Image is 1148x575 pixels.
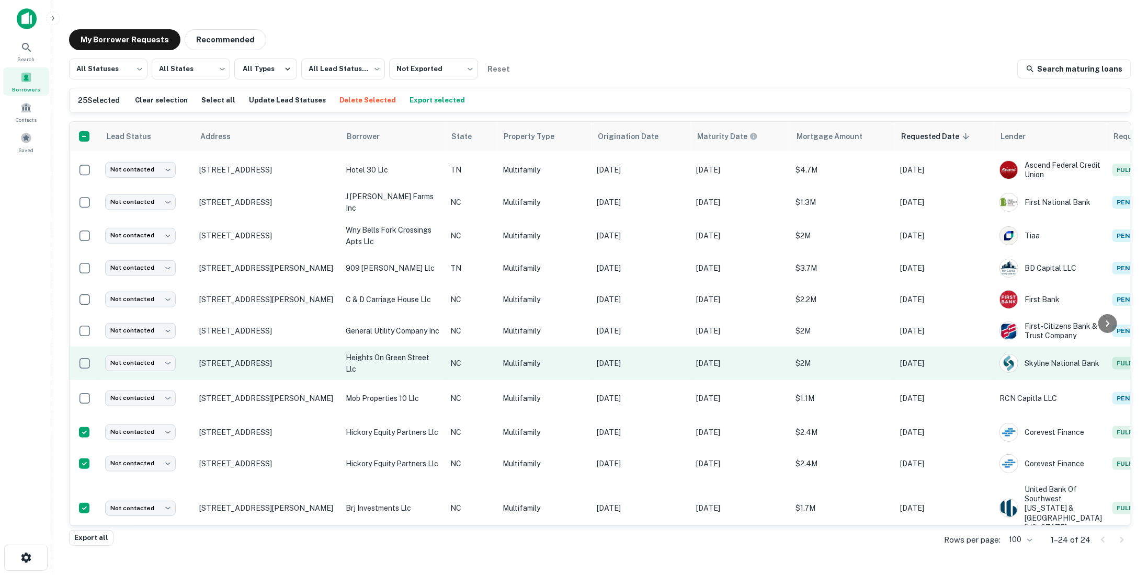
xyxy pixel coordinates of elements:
[3,98,49,126] a: Contacts
[696,427,785,438] p: [DATE]
[503,393,586,404] p: Multifamily
[696,458,785,469] p: [DATE]
[598,130,672,143] span: Origination Date
[900,294,989,305] p: [DATE]
[1096,491,1148,542] iframe: Chat Widget
[1000,423,1018,441] img: picture
[18,55,35,63] span: Search
[450,358,492,369] p: NC
[450,262,492,274] p: TN
[795,393,890,404] p: $1.1M
[999,393,1102,404] p: RCN Capitla LLC
[100,122,194,151] th: Lead Status
[900,427,989,438] p: [DATE]
[1000,193,1018,211] img: picture
[696,358,785,369] p: [DATE]
[346,458,440,469] p: hickory equity partners llc
[450,197,492,208] p: NC
[346,294,440,305] p: c & d carriage house llc
[1005,532,1034,547] div: 100
[346,352,440,375] p: heights on green street llc
[597,393,686,404] p: [DATE]
[795,358,890,369] p: $2M
[597,294,686,305] p: [DATE]
[503,358,586,369] p: Multifamily
[696,197,785,208] p: [DATE]
[199,295,335,304] p: [STREET_ADDRESS][PERSON_NAME]
[795,502,890,514] p: $1.7M
[999,321,1102,340] div: First-citizens Bank & Trust Company
[1017,60,1131,78] a: Search maturing loans
[105,194,176,210] div: Not contacted
[999,193,1102,212] div: First National Bank
[696,262,785,274] p: [DATE]
[795,197,890,208] p: $1.3M
[900,262,989,274] p: [DATE]
[301,55,385,83] div: All Lead Statuses
[105,292,176,307] div: Not contacted
[597,502,686,514] p: [DATE]
[999,423,1102,442] div: Corevest Finance
[132,93,190,108] button: Clear selection
[451,130,485,143] span: State
[497,122,592,151] th: Property Type
[696,164,785,176] p: [DATE]
[790,122,895,151] th: Mortgage Amount
[17,8,37,29] img: capitalize-icon.png
[234,59,297,79] button: All Types
[19,146,34,154] span: Saved
[503,427,586,438] p: Multifamily
[450,502,492,514] p: NC
[199,394,335,403] p: [STREET_ADDRESS][PERSON_NAME]
[999,454,1102,473] div: Corevest Finance
[69,29,180,50] button: My Borrower Requests
[199,459,335,468] p: [STREET_ADDRESS]
[503,262,586,274] p: Multifamily
[16,116,37,124] span: Contacts
[246,93,328,108] button: Update Lead Statuses
[503,294,586,305] p: Multifamily
[346,224,440,247] p: wny bells fork crossings apts llc
[194,122,340,151] th: Address
[105,260,176,275] div: Not contacted
[797,130,876,143] span: Mortgage Amount
[105,355,176,371] div: Not contacted
[445,122,497,151] th: State
[696,393,785,404] p: [DATE]
[696,230,785,241] p: [DATE]
[994,122,1107,151] th: Lender
[597,230,686,241] p: [DATE]
[696,294,785,305] p: [DATE]
[78,95,120,106] h6: 25 Selected
[503,325,586,337] p: Multifamily
[597,325,686,337] p: [DATE]
[337,93,399,108] button: Delete Selected
[106,130,165,143] span: Lead Status
[696,325,785,337] p: [DATE]
[346,502,440,514] p: brj investments llc
[503,230,586,241] p: Multifamily
[1000,259,1018,277] img: picture
[597,262,686,274] p: [DATE]
[346,262,440,274] p: 909 [PERSON_NAME] llc
[3,37,49,65] a: Search
[901,130,973,143] span: Requested Date
[900,197,989,208] p: [DATE]
[1000,322,1018,340] img: picture
[340,122,445,151] th: Borrower
[1000,455,1018,473] img: picture
[900,458,989,469] p: [DATE]
[346,325,440,337] p: general utility company inc
[999,485,1102,532] div: United Bank Of Southwest [US_STATE] & [GEOGRAPHIC_DATA][US_STATE]
[795,294,890,305] p: $2.2M
[3,128,49,156] div: Saved
[597,427,686,438] p: [DATE]
[597,164,686,176] p: [DATE]
[346,164,440,176] p: hotel 30 llc
[185,29,266,50] button: Recommended
[900,325,989,337] p: [DATE]
[795,427,890,438] p: $2.4M
[697,131,771,142] span: Maturity dates displayed may be estimated. Please contact the lender for the most accurate maturi...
